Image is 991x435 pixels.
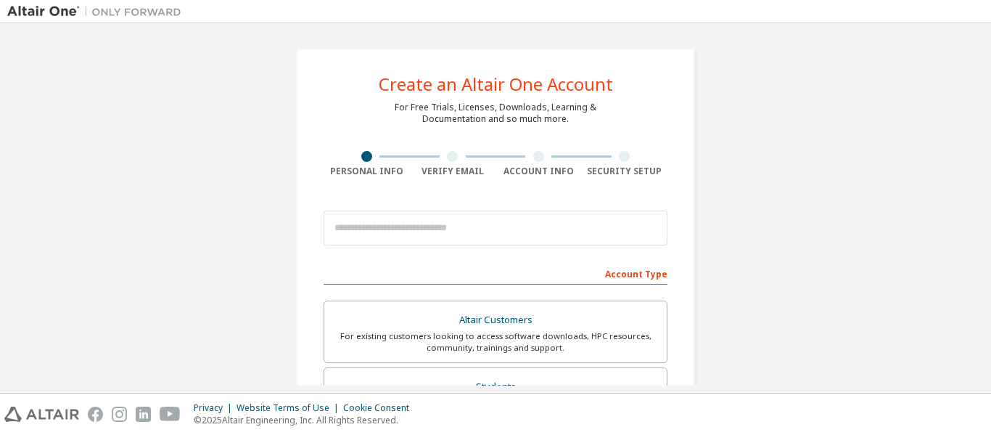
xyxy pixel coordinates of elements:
div: Privacy [194,402,237,414]
div: Account Type [324,261,667,285]
div: Personal Info [324,166,410,177]
div: Create an Altair One Account [379,76,613,93]
div: Verify Email [410,166,496,177]
p: © 2025 Altair Engineering, Inc. All Rights Reserved. [194,414,418,426]
div: Altair Customers [333,310,658,330]
div: Account Info [495,166,582,177]
div: For existing customers looking to access software downloads, HPC resources, community, trainings ... [333,330,658,354]
img: linkedin.svg [136,407,151,422]
img: Altair One [7,4,189,19]
img: facebook.svg [88,407,103,422]
div: Website Terms of Use [237,402,343,414]
div: Security Setup [582,166,668,177]
div: Cookie Consent [343,402,418,414]
img: instagram.svg [112,407,127,422]
img: youtube.svg [160,407,181,422]
div: For Free Trials, Licenses, Downloads, Learning & Documentation and so much more. [395,102,596,125]
img: altair_logo.svg [4,407,79,422]
div: Students [333,377,658,397]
